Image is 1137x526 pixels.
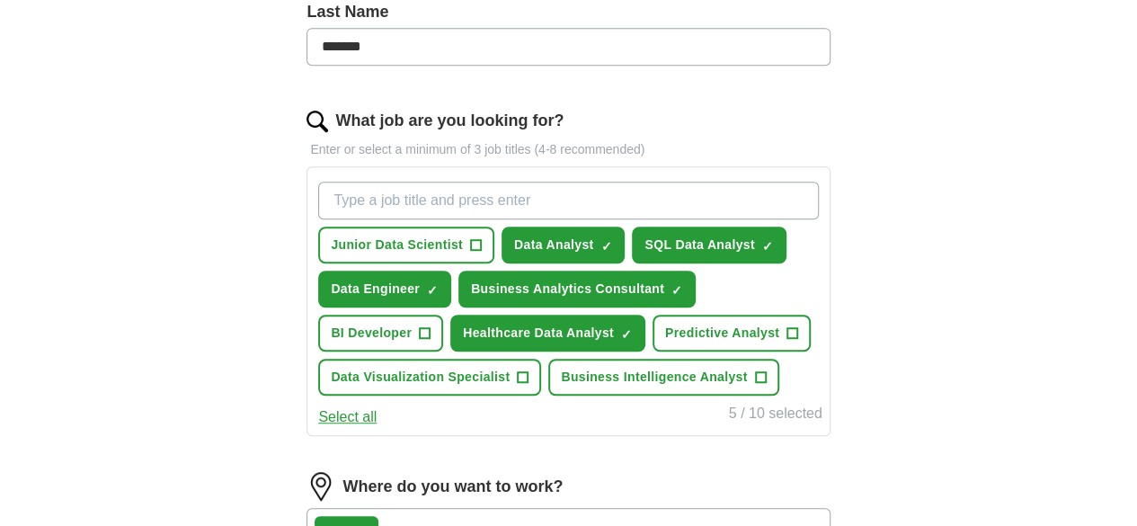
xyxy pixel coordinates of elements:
[318,406,377,428] button: Select all
[665,324,779,343] span: Predictive Analyst
[318,182,818,219] input: Type a job title and press enter
[331,324,412,343] span: BI Developer
[331,368,510,387] span: Data Visualization Specialist
[450,315,645,352] button: Healthcare Data Analyst✓
[335,109,564,133] label: What job are you looking for?
[514,236,594,254] span: Data Analyst
[427,283,438,298] span: ✓
[318,359,541,396] button: Data Visualization Specialist
[632,227,786,263] button: SQL Data Analyst✓
[621,327,632,342] span: ✓
[331,280,420,299] span: Data Engineer
[762,239,773,254] span: ✓
[318,227,494,263] button: Junior Data Scientist
[331,236,463,254] span: Junior Data Scientist
[600,239,611,254] span: ✓
[306,140,830,159] p: Enter or select a minimum of 3 job titles (4-8 recommended)
[318,315,443,352] button: BI Developer
[548,359,778,396] button: Business Intelligence Analyst
[671,283,682,298] span: ✓
[458,271,696,308] button: Business Analytics Consultant✓
[502,227,626,263] button: Data Analyst✓
[729,403,822,428] div: 5 / 10 selected
[561,368,747,387] span: Business Intelligence Analyst
[653,315,811,352] button: Predictive Analyst
[463,324,614,343] span: Healthcare Data Analyst
[342,475,563,499] label: Where do you want to work?
[306,111,328,132] img: search.png
[471,280,664,299] span: Business Analytics Consultant
[644,236,754,254] span: SQL Data Analyst
[306,472,335,501] img: location.png
[318,271,451,308] button: Data Engineer✓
